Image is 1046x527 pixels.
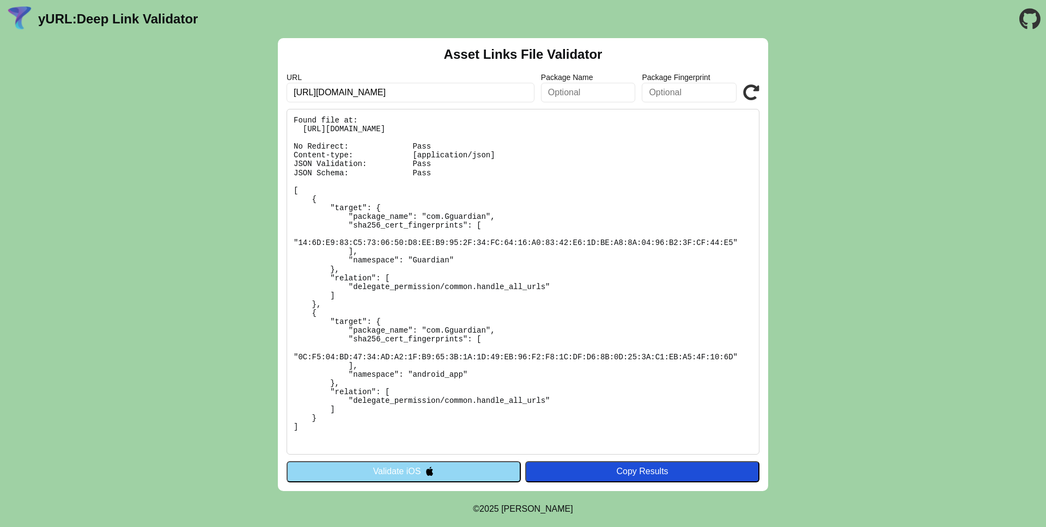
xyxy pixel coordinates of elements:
[541,73,636,82] label: Package Name
[287,461,521,482] button: Validate iOS
[642,83,737,102] input: Optional
[5,5,34,33] img: yURL Logo
[473,491,573,527] footer: ©
[425,467,434,476] img: appleIcon.svg
[38,11,198,27] a: yURL:Deep Link Validator
[501,504,573,513] a: Michael Ibragimchayev's Personal Site
[525,461,759,482] button: Copy Results
[642,73,737,82] label: Package Fingerprint
[531,467,754,476] div: Copy Results
[444,47,603,62] h2: Asset Links File Validator
[479,504,499,513] span: 2025
[287,83,534,102] input: Required
[287,109,759,455] pre: Found file at: [URL][DOMAIN_NAME] No Redirect: Pass Content-type: [application/json] JSON Validat...
[287,73,534,82] label: URL
[541,83,636,102] input: Optional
